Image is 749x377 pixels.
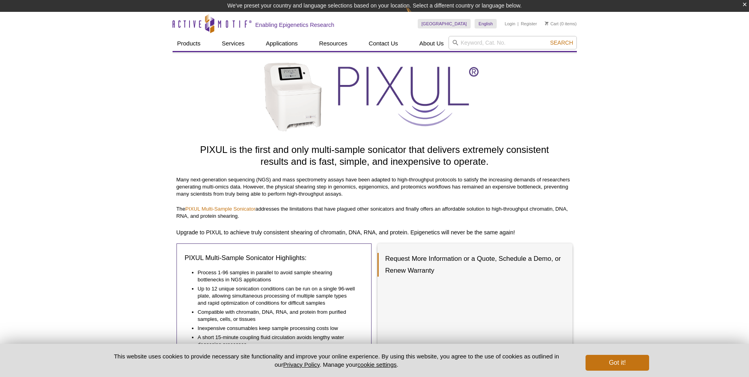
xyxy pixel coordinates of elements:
h3: PIXUL Multi-Sample Sonicator Highlights: [185,253,363,263]
li: Up to 12 unique sonication conditions can be run on a single 96-well plate, allowing simultaneous... [198,283,355,307]
li: Compatible with chromatin, DNA, RNA, and protein from purified samples, cells, or tissues [198,307,355,323]
a: Contact Us [364,36,403,51]
h1: PIXUL is the first and only multi-sample sonicator that delivers extremely consistent results and... [196,144,553,168]
a: Register [521,21,537,26]
a: Cart [545,21,559,26]
img: Change Here [406,6,427,25]
li: Inexpensive consumables keep sample processing costs low [198,323,355,332]
li: | [518,19,519,28]
a: Products [173,36,205,51]
li: Process 1-96 samples in parallel to avoid sample shearing bottlenecks in NGS applications [198,269,355,283]
img: Your Cart [545,21,548,25]
a: PIXUL Multi-Sample Sonicator [185,206,255,212]
p: This website uses cookies to provide necessary site functionality and improve your online experie... [100,352,573,369]
img: PIXUL Multi-sample Sonicator [256,59,493,134]
li: (0 items) [545,19,577,28]
a: Login [505,21,515,26]
span: Search [550,40,573,46]
a: Services [217,36,250,51]
a: Privacy Policy [283,361,319,368]
button: cookie settings [357,361,396,368]
li: A short 15-minute coupling fluid circulation avoids lengthy water degassing processes [198,332,355,348]
a: Resources [314,36,352,51]
h2: Enabling Epigenetics Research [255,21,334,28]
input: Keyword, Cat. No. [449,36,577,49]
p: Many next-generation sequencing (NGS) and mass spectrometry assays have been adapted to high-thro... [176,176,573,198]
button: Search [548,39,575,46]
a: [GEOGRAPHIC_DATA] [418,19,471,28]
p: The addresses the limitations that have plagued other sonicators and finally offers an affordable... [176,205,573,220]
h2: Upgrade to PIXUL to achieve truly consistent shearing of chromatin, DNA, RNA, and protein. Epigen... [176,228,573,238]
h3: Request More Information or a Quote, Schedule a Demo, or Renew Warranty [377,253,565,277]
a: About Us [415,36,449,51]
a: English [475,19,497,28]
a: Applications [261,36,302,51]
button: Got it! [586,355,649,371]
